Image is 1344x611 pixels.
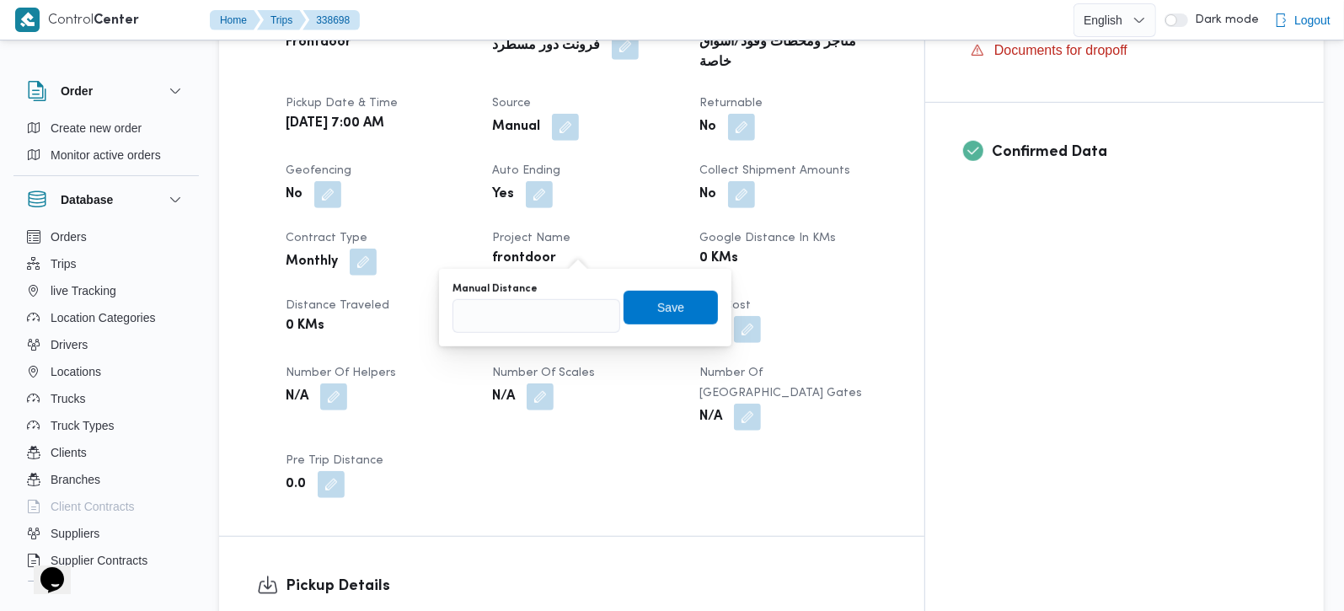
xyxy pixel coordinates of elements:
[20,412,192,439] button: Truck Types
[964,37,1286,64] button: Documents for dropoff
[27,190,185,210] button: Database
[1188,13,1259,27] span: Dark mode
[51,362,101,382] span: Locations
[20,439,192,466] button: Clients
[20,142,192,169] button: Monitor active orders
[51,523,99,544] span: Suppliers
[13,115,199,175] div: Order
[51,550,147,571] span: Supplier Contracts
[20,520,192,547] button: Suppliers
[51,254,77,274] span: Trips
[492,233,570,244] span: Project Name
[20,466,192,493] button: Branches
[699,249,738,269] b: 0 KMs
[657,297,684,318] span: Save
[699,117,716,137] b: No
[20,115,192,142] button: Create new order
[286,474,306,495] b: 0.0
[210,10,260,30] button: Home
[20,277,192,304] button: live Tracking
[51,227,87,247] span: Orders
[20,250,192,277] button: Trips
[286,575,886,598] h3: Pickup Details
[1267,3,1337,37] button: Logout
[286,33,351,53] b: Frontdoor
[51,281,116,301] span: live Tracking
[992,141,1286,163] h3: Confirmed Data
[286,300,389,311] span: Distance Traveled
[994,40,1127,61] span: Documents for dropoff
[51,118,142,138] span: Create new order
[20,358,192,385] button: Locations
[94,14,139,27] b: Center
[51,308,156,328] span: Location Categories
[492,165,560,176] span: Auto Ending
[699,233,836,244] span: Google distance in KMs
[492,185,514,205] b: Yes
[51,469,100,490] span: Branches
[286,455,383,466] span: Pre Trip Distance
[492,367,595,378] span: Number of Scales
[699,407,722,427] b: N/A
[51,496,135,517] span: Client Contracts
[286,252,338,272] b: Monthly
[286,114,384,134] b: [DATE] 7:00 AM
[13,223,199,588] div: Database
[20,304,192,331] button: Location Categories
[303,10,360,30] button: 338698
[286,367,396,378] span: Number of Helpers
[699,165,850,176] span: Collect Shipment Amounts
[492,117,540,137] b: Manual
[286,233,367,244] span: Contract Type
[452,282,538,296] label: Manual Distance
[699,98,763,109] span: Returnable
[51,335,88,355] span: Drivers
[286,165,351,176] span: Geofencing
[20,547,192,574] button: Supplier Contracts
[27,81,185,101] button: Order
[51,577,93,598] span: Devices
[286,387,308,407] b: N/A
[286,185,303,205] b: No
[20,223,192,250] button: Orders
[257,10,306,30] button: Trips
[51,389,85,409] span: Trucks
[20,385,192,412] button: Trucks
[286,98,398,109] span: Pickup date & time
[20,493,192,520] button: Client Contracts
[61,190,113,210] h3: Database
[492,98,531,109] span: Source
[994,43,1127,57] span: Documents for dropoff
[492,36,600,56] b: فرونت دور مسطرد
[51,442,87,463] span: Clients
[15,8,40,32] img: X8yXhbKr1z7QwAAAABJRU5ErkJggg==
[61,81,93,101] h3: Order
[17,544,71,594] iframe: chat widget
[51,415,114,436] span: Truck Types
[624,291,718,324] button: Save
[492,249,556,269] b: frontdoor
[699,185,716,205] b: No
[20,331,192,358] button: Drivers
[286,316,324,336] b: 0 KMs
[51,145,161,165] span: Monitor active orders
[20,574,192,601] button: Devices
[699,33,882,73] b: متاجر ومحطات وقود/أسواق خاصة
[699,367,862,399] span: Number of [GEOGRAPHIC_DATA] Gates
[492,387,515,407] b: N/A
[1294,10,1331,30] span: Logout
